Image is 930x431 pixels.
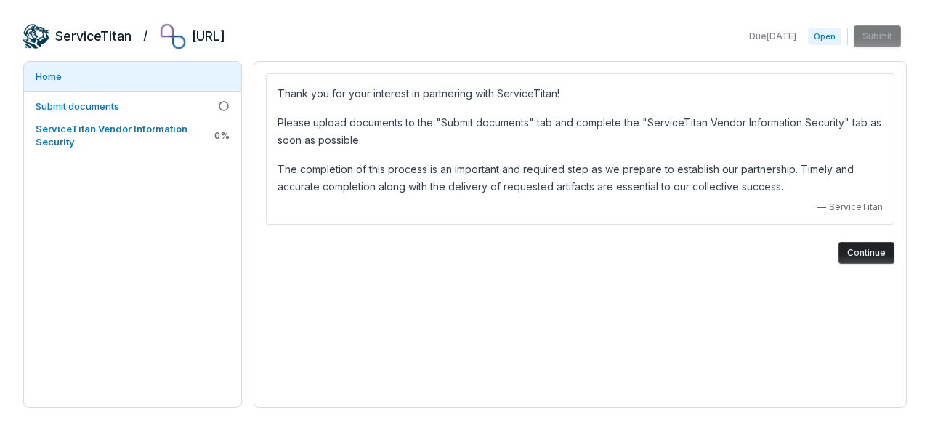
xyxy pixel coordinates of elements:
[829,201,883,213] span: ServiceTitan
[278,85,883,102] p: Thank you for your interest in partnering with ServiceTitan!
[143,23,148,45] h2: /
[24,92,241,121] a: Submit documents
[838,242,894,264] button: Continue
[192,27,225,46] h2: [URL]
[749,31,796,42] span: Due [DATE]
[55,27,132,46] h2: ServiceTitan
[808,28,841,45] span: Open
[24,121,241,150] a: ServiceTitan Vendor Information Security0%
[817,201,826,213] span: —
[278,161,883,196] p: The completion of this process is an important and required step as we prepare to establish our p...
[36,100,119,112] span: Submit documents
[36,123,187,148] span: ServiceTitan Vendor Information Security
[278,114,883,149] p: Please upload documents to the "Submit documents" tab and complete the "ServiceTitan Vendor Infor...
[24,62,241,91] a: Home
[214,129,230,142] span: 0 %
